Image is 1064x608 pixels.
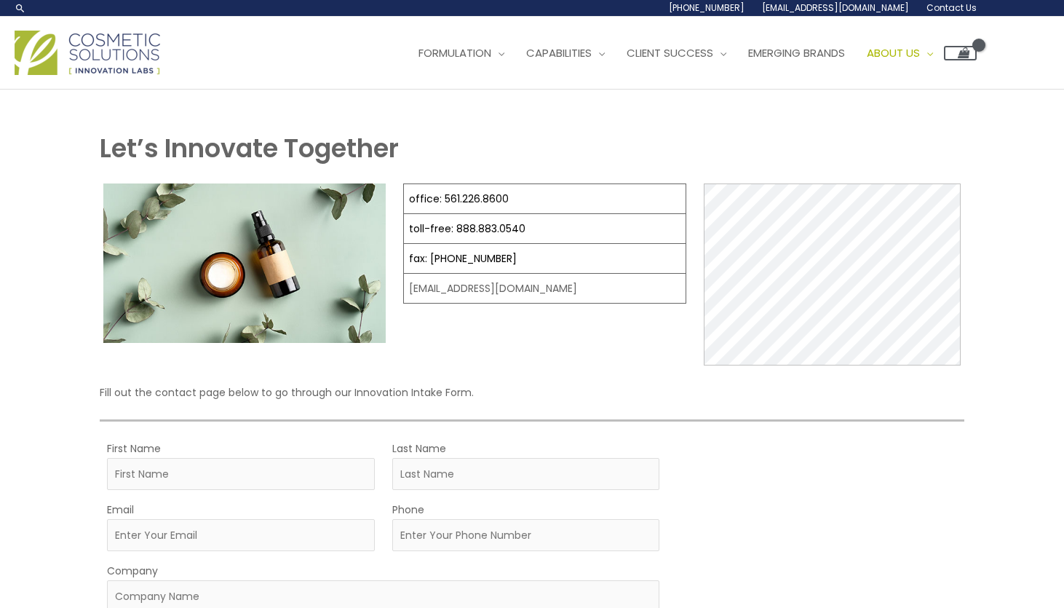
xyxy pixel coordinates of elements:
[526,45,592,60] span: Capabilities
[867,45,920,60] span: About Us
[616,31,737,75] a: Client Success
[515,31,616,75] a: Capabilities
[748,45,845,60] span: Emerging Brands
[107,519,375,551] input: Enter Your Email
[944,46,977,60] a: View Shopping Cart, empty
[107,439,161,458] label: First Name
[418,45,491,60] span: Formulation
[737,31,856,75] a: Emerging Brands
[100,130,399,166] strong: Let’s Innovate Together
[392,439,446,458] label: Last Name
[409,192,509,206] a: office: 561.226.8600
[15,2,26,14] a: Search icon link
[397,31,977,75] nav: Site Navigation
[409,221,525,236] a: toll-free: 888.883.0540
[762,1,909,14] span: [EMAIL_ADDRESS][DOMAIN_NAME]
[627,45,713,60] span: Client Success
[100,383,965,402] p: Fill out the contact page below to go through our Innovation Intake Form.
[15,31,160,75] img: Cosmetic Solutions Logo
[107,500,134,519] label: Email
[409,251,517,266] a: fax: [PHONE_NUMBER]
[392,458,660,490] input: Last Name
[408,31,515,75] a: Formulation
[392,500,424,519] label: Phone
[107,561,158,580] label: Company
[856,31,944,75] a: About Us
[103,183,386,343] img: Contact page image for private label skincare manufacturer Cosmetic solutions shows a skin care b...
[107,458,375,490] input: First Name
[926,1,977,14] span: Contact Us
[404,274,686,304] td: [EMAIL_ADDRESS][DOMAIN_NAME]
[392,519,660,551] input: Enter Your Phone Number
[669,1,745,14] span: [PHONE_NUMBER]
